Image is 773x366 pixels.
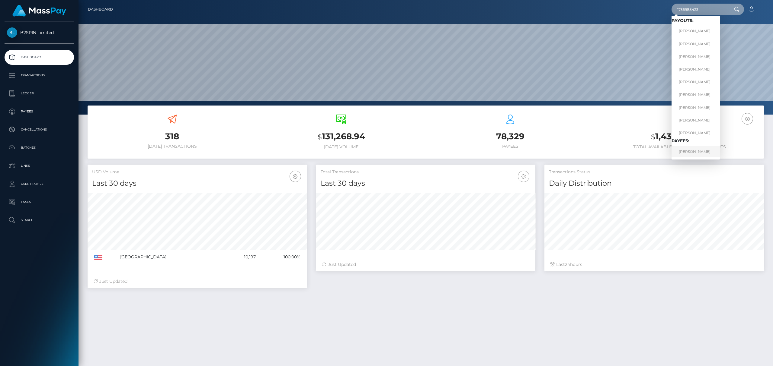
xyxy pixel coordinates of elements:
small: $ [651,133,655,141]
input: Search... [672,4,728,15]
a: Dashboard [88,3,113,16]
p: Transactions [7,71,72,80]
a: Transactions [5,68,74,83]
a: [PERSON_NAME] [672,51,720,62]
a: [PERSON_NAME] [672,64,720,75]
h6: Total Available Balance for Payouts [599,144,759,150]
a: Search [5,213,74,228]
a: Dashboard [5,50,74,65]
a: [PERSON_NAME] [672,115,720,126]
h6: Payouts: [672,18,720,23]
p: Taxes [7,197,72,207]
h6: Payees: [672,138,720,144]
td: [GEOGRAPHIC_DATA] [118,250,224,264]
p: Cancellations [7,125,72,134]
a: Links [5,158,74,173]
a: Cancellations [5,122,74,137]
h5: Transactions Status [549,169,759,175]
h6: [DATE] Transactions [92,144,252,149]
h4: Last 30 days [321,178,531,189]
a: [PERSON_NAME] [672,102,720,113]
h6: Payees [430,144,590,149]
div: Just Updated [94,278,301,285]
a: Batches [5,140,74,155]
p: Ledger [7,89,72,98]
img: B2SPIN Limited [7,27,17,38]
a: [PERSON_NAME] [672,146,720,157]
span: B2SPIN Limited [5,30,74,35]
img: US.png [94,255,102,260]
p: Dashboard [7,53,72,62]
h4: Daily Distribution [549,178,759,189]
div: Last hours [550,261,758,268]
p: User Profile [7,179,72,188]
p: Links [7,161,72,170]
a: User Profile [5,176,74,191]
h3: 318 [92,131,252,142]
td: 10,197 [224,250,258,264]
p: Search [7,216,72,225]
a: Payees [5,104,74,119]
span: 24 [565,262,570,267]
a: Taxes [5,194,74,210]
a: Ledger [5,86,74,101]
a: [PERSON_NAME] [672,127,720,138]
div: Just Updated [322,261,530,268]
p: Batches [7,143,72,152]
h5: USD Volume [92,169,303,175]
h3: 1,434,368.75 [599,131,759,143]
img: MassPay Logo [12,5,66,17]
h3: 78,329 [430,131,590,142]
h3: 131,268.94 [261,131,421,143]
h4: Last 30 days [92,178,303,189]
a: [PERSON_NAME] [672,77,720,88]
a: [PERSON_NAME] [672,89,720,100]
a: [PERSON_NAME] [672,26,720,37]
a: [PERSON_NAME] [672,38,720,49]
p: Payees [7,107,72,116]
td: 100.00% [258,250,302,264]
small: $ [318,133,322,141]
h5: Total Transactions [321,169,531,175]
h6: [DATE] Volume [261,144,421,150]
